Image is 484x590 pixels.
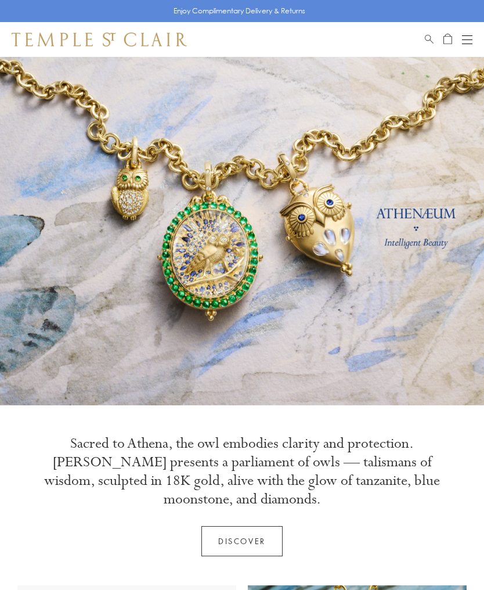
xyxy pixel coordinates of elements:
button: Open navigation [462,33,472,46]
img: Temple St. Clair [12,33,187,46]
p: Sacred to Athena, the owl embodies clarity and protection. [PERSON_NAME] presents a parliament of... [35,434,449,509]
p: Enjoy Complimentary Delivery & Returns [174,5,305,17]
a: Search [425,33,434,46]
a: Open Shopping Bag [443,33,452,46]
iframe: Gorgias live chat messenger [426,535,472,578]
a: Discover [201,526,283,556]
